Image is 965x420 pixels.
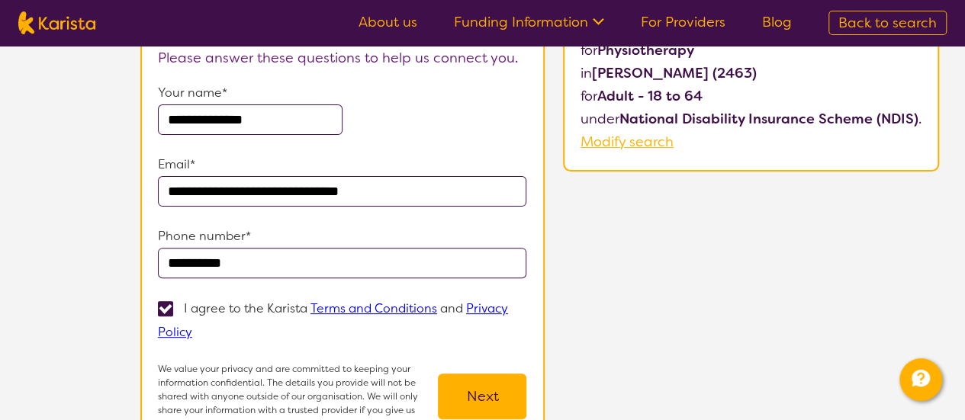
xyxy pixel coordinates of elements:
b: National Disability Insurance Scheme (NDIS) [619,110,918,128]
a: Privacy Policy [158,300,508,340]
b: [PERSON_NAME] (2463) [592,64,757,82]
a: For Providers [641,13,725,31]
a: Back to search [828,11,947,35]
p: for [581,39,922,62]
span: Back to search [838,14,937,32]
b: Adult - 18 to 64 [597,87,703,105]
a: Modify search [581,133,674,151]
p: Your name* [158,82,527,104]
p: I agree to the Karista and [158,300,508,340]
p: in [581,62,922,85]
p: Email* [158,153,527,176]
button: Channel Menu [899,358,942,401]
p: Phone number* [158,225,527,248]
a: Terms and Conditions [310,300,437,316]
p: for [581,85,922,107]
img: Karista logo [18,11,95,34]
button: Next [438,374,526,419]
a: About us [359,13,417,31]
a: Blog [762,13,792,31]
a: Funding Information [454,13,604,31]
p: Please answer these questions to help us connect you. [158,46,527,69]
p: under . [581,107,922,130]
b: Physiotherapy [597,41,694,59]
